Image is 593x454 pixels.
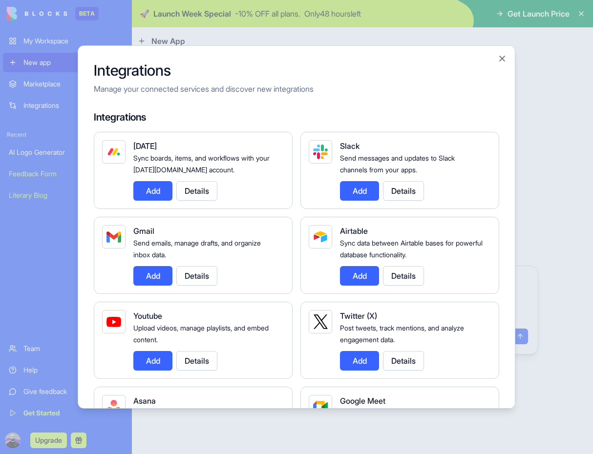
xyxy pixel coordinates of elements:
[340,324,464,344] span: Post tweets, track mentions, and analyze engagement data.
[383,181,424,201] button: Details
[340,266,379,286] button: Add
[383,351,424,371] button: Details
[133,239,261,259] span: Send emails, manage drafts, and organize inbox data.
[340,351,379,371] button: Add
[340,396,385,406] span: Google Meet
[133,266,172,286] button: Add
[133,311,162,321] span: Youtube
[176,266,217,286] button: Details
[383,266,424,286] button: Details
[340,154,455,174] span: Send messages and updates to Slack channels from your apps.
[176,351,217,371] button: Details
[133,226,154,236] span: Gmail
[94,110,499,124] h4: Integrations
[133,351,172,371] button: Add
[340,141,360,151] span: Slack
[133,181,172,201] button: Add
[133,154,270,174] span: Sync boards, items, and workflows with your [DATE][DOMAIN_NAME] account.
[340,311,377,321] span: Twitter (X)
[133,396,156,406] span: Asana
[133,324,269,344] span: Upload videos, manage playlists, and embed content.
[340,181,379,201] button: Add
[340,226,368,236] span: Airtable
[176,181,217,201] button: Details
[133,141,157,151] span: [DATE]
[94,62,499,79] h2: Integrations
[94,83,499,95] p: Manage your connected services and discover new integrations
[340,239,483,259] span: Sync data between Airtable bases for powerful database functionality.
